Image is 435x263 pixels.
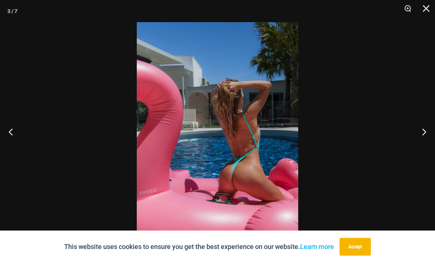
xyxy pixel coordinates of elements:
[7,6,17,17] div: 3 / 7
[340,238,371,256] button: Accept
[407,113,435,150] button: Next
[64,241,334,252] p: This website uses cookies to ensure you get the best experience on our website.
[300,243,334,250] a: Learn more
